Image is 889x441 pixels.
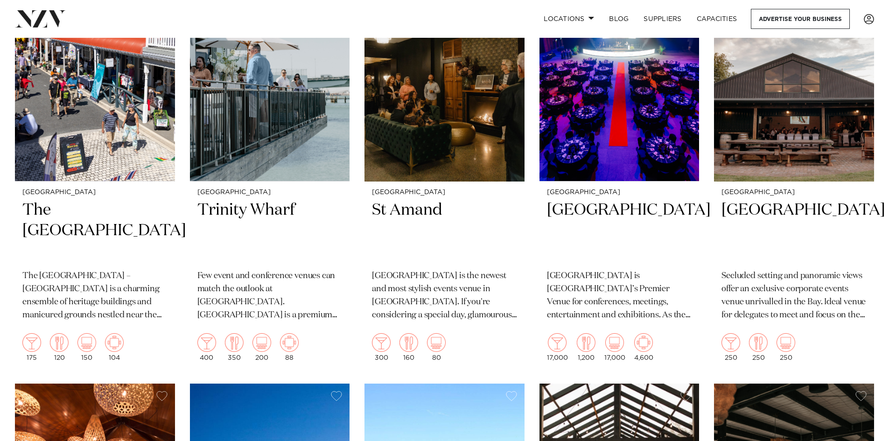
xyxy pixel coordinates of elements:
[15,10,66,27] img: nzv-logo.png
[721,270,867,322] p: Secluded setting and panoramic views offer an exclusive corporate events venue unrivalled in the ...
[22,189,168,196] small: [GEOGRAPHIC_DATA]
[197,189,343,196] small: [GEOGRAPHIC_DATA]
[749,333,768,352] img: dining.png
[605,333,624,352] img: theatre.png
[749,333,768,361] div: 250
[577,333,595,361] div: 1,200
[547,200,692,263] h2: [GEOGRAPHIC_DATA]
[50,333,69,352] img: dining.png
[252,333,271,352] img: theatre.png
[399,333,418,352] img: dining.png
[399,333,418,361] div: 160
[721,333,740,352] img: cocktail.png
[77,333,96,361] div: 150
[689,9,745,29] a: Capacities
[225,333,244,361] div: 350
[372,189,517,196] small: [GEOGRAPHIC_DATA]
[634,333,653,361] div: 4,600
[77,333,96,352] img: theatre.png
[372,333,391,352] img: cocktail.png
[536,9,602,29] a: Locations
[197,200,343,263] h2: Trinity Wharf
[197,270,343,322] p: Few event and conference venues can match the outlook at [GEOGRAPHIC_DATA]. [GEOGRAPHIC_DATA] is ...
[577,333,595,352] img: dining.png
[22,200,168,263] h2: The [GEOGRAPHIC_DATA]
[547,333,568,361] div: 17,000
[22,270,168,322] p: The [GEOGRAPHIC_DATA] – [GEOGRAPHIC_DATA] is a charming ensemble of heritage buildings and manicu...
[280,333,299,361] div: 88
[602,9,636,29] a: BLOG
[751,9,850,29] a: Advertise your business
[372,270,517,322] p: [GEOGRAPHIC_DATA] is the newest and most stylish events venue in [GEOGRAPHIC_DATA]. If you're con...
[777,333,795,361] div: 250
[197,333,216,361] div: 400
[225,333,244,352] img: dining.png
[634,333,653,352] img: meeting.png
[548,333,567,352] img: cocktail.png
[252,333,271,361] div: 200
[22,333,41,352] img: cocktail.png
[280,333,299,352] img: meeting.png
[636,9,689,29] a: SUPPLIERS
[372,200,517,263] h2: St Amand
[197,333,216,352] img: cocktail.png
[105,333,124,352] img: meeting.png
[427,333,446,352] img: theatre.png
[721,333,740,361] div: 250
[427,333,446,361] div: 80
[547,270,692,322] p: [GEOGRAPHIC_DATA] is [GEOGRAPHIC_DATA]’s Premier Venue for conferences, meetings, entertainment a...
[721,200,867,263] h2: [GEOGRAPHIC_DATA]
[22,333,41,361] div: 175
[777,333,795,352] img: theatre.png
[547,189,692,196] small: [GEOGRAPHIC_DATA]
[604,333,625,361] div: 17,000
[721,189,867,196] small: [GEOGRAPHIC_DATA]
[50,333,69,361] div: 120
[372,333,391,361] div: 300
[105,333,124,361] div: 104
